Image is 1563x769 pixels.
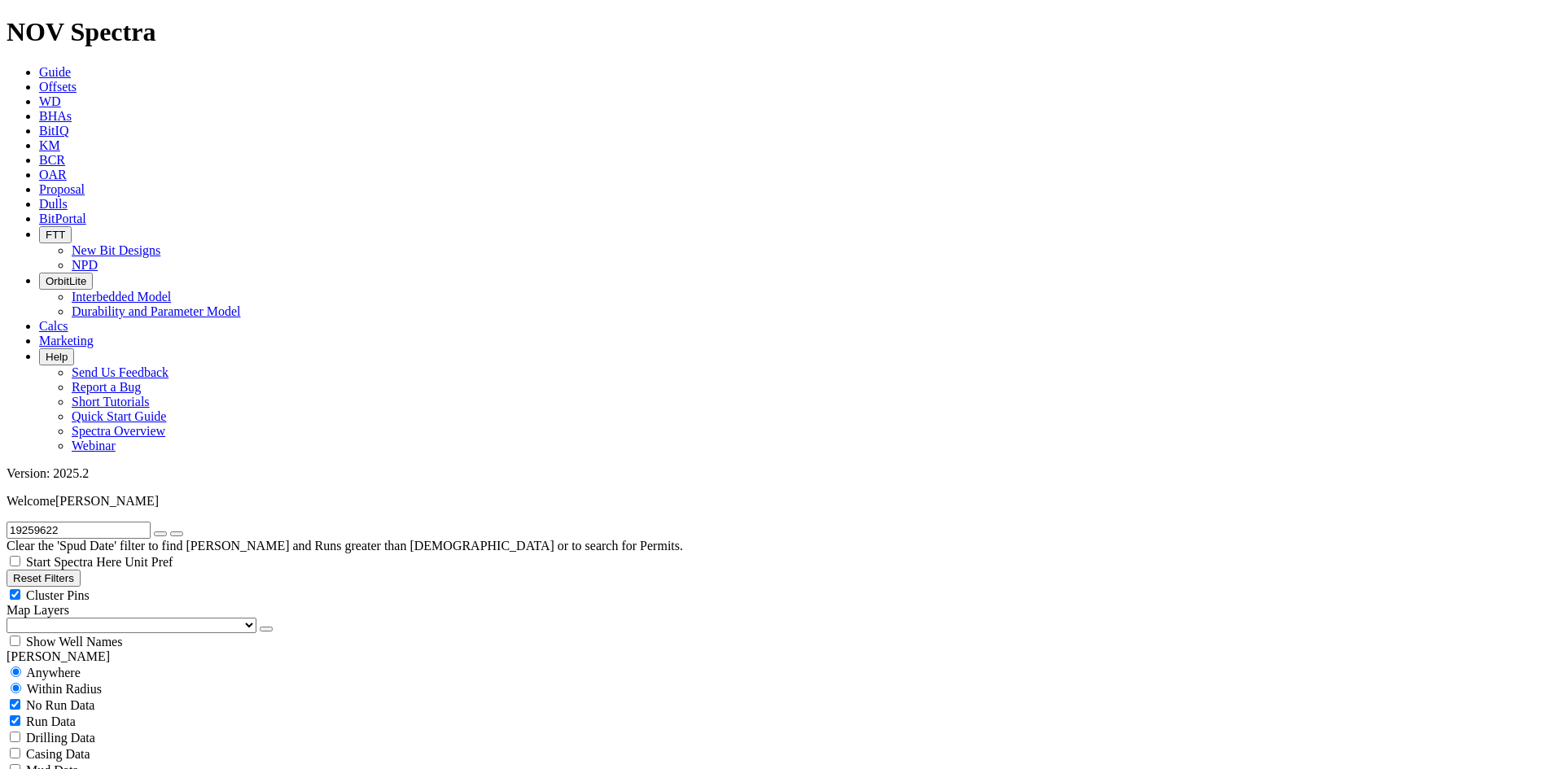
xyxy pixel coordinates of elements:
a: Dulls [39,197,68,211]
span: Help [46,351,68,363]
a: Spectra Overview [72,424,165,438]
h1: NOV Spectra [7,17,1556,47]
span: [PERSON_NAME] [55,494,159,508]
button: Help [39,348,74,365]
a: BitPortal [39,212,86,225]
a: Durability and Parameter Model [72,304,241,318]
input: Search [7,522,151,539]
a: Offsets [39,80,77,94]
a: Marketing [39,334,94,347]
input: Start Spectra Here [10,556,20,566]
a: OAR [39,168,67,181]
span: FTT [46,229,65,241]
span: Unit Pref [125,555,173,569]
a: BCR [39,153,65,167]
a: Guide [39,65,71,79]
span: Start Spectra Here [26,555,121,569]
a: BHAs [39,109,72,123]
div: Version: 2025.2 [7,466,1556,481]
a: Report a Bug [72,380,141,394]
span: Casing Data [26,747,90,761]
button: Reset Filters [7,570,81,587]
a: Proposal [39,182,85,196]
a: NPD [72,258,98,272]
p: Welcome [7,494,1556,509]
button: OrbitLite [39,273,93,290]
a: Webinar [72,439,116,452]
span: No Run Data [26,698,94,712]
span: Clear the 'Spud Date' filter to find [PERSON_NAME] and Runs greater than [DEMOGRAPHIC_DATA] or to... [7,539,683,553]
span: Anywhere [26,666,81,679]
span: Drilling Data [26,731,95,745]
a: Calcs [39,319,68,333]
span: OrbitLite [46,275,86,287]
a: Interbedded Model [72,290,171,304]
a: Quick Start Guide [72,409,166,423]
div: [PERSON_NAME] [7,649,1556,664]
a: New Bit Designs [72,243,160,257]
span: Cluster Pins [26,588,90,602]
a: KM [39,138,60,152]
a: Short Tutorials [72,395,150,409]
span: Show Well Names [26,635,122,649]
span: Run Data [26,714,76,728]
a: BitIQ [39,124,68,138]
button: FTT [39,226,72,243]
span: Map Layers [7,603,69,617]
a: Send Us Feedback [72,365,169,379]
span: Within Radius [27,682,102,696]
a: WD [39,94,61,108]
